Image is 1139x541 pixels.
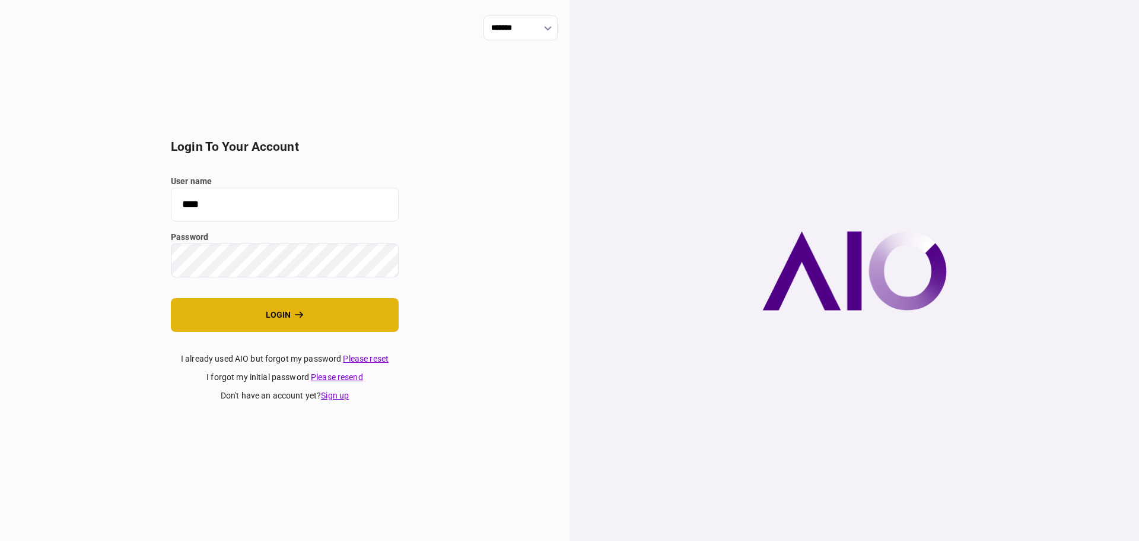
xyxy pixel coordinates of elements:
[762,231,947,311] img: AIO company logo
[171,243,399,277] input: password
[171,175,399,188] label: user name
[171,390,399,402] div: don't have an account yet ?
[171,298,399,332] button: login
[171,188,399,222] input: user name
[171,140,399,154] h2: login to your account
[321,391,349,400] a: Sign up
[343,354,389,363] a: Please reset
[171,231,399,243] label: password
[171,371,399,384] div: I forgot my initial password
[483,15,558,40] input: show language options
[311,372,363,382] a: Please resend
[171,353,399,365] div: I already used AIO but forgot my password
